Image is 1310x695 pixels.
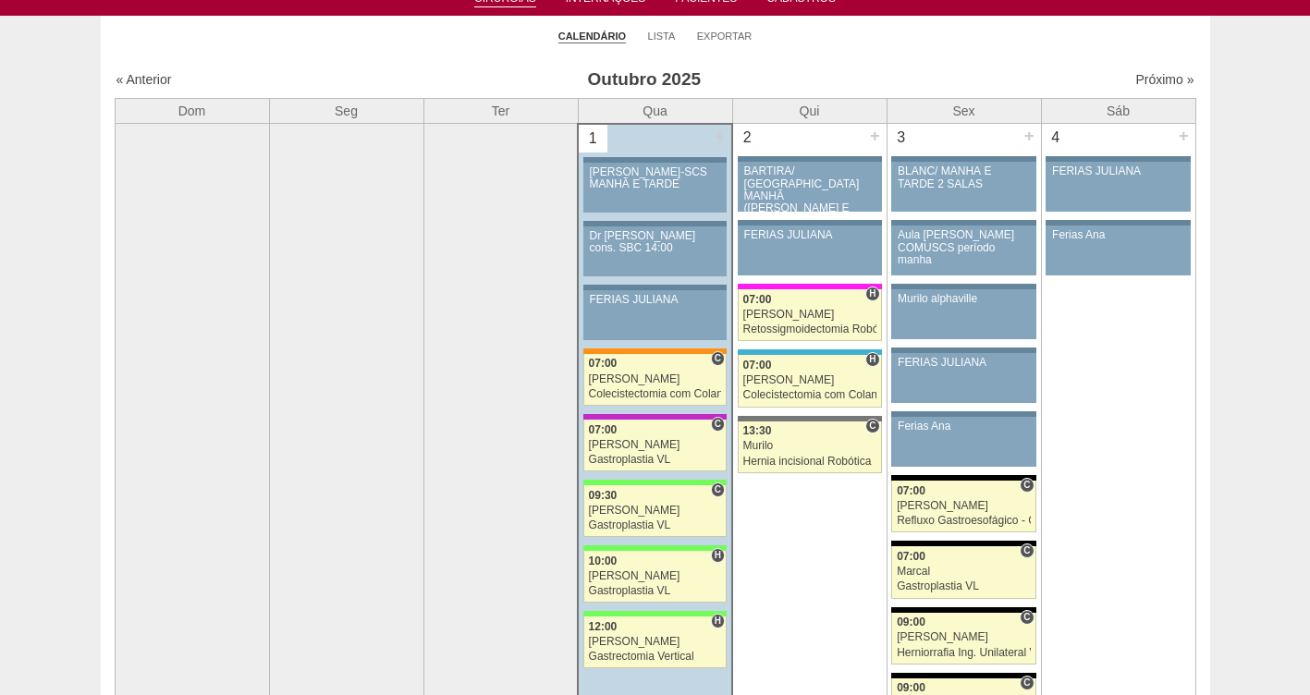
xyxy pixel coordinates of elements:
[711,417,725,432] span: Consultório
[1046,162,1190,212] a: FERIAS JULIANA
[589,505,722,517] div: [PERSON_NAME]
[891,353,1035,403] a: FERIAS JULIANA
[897,500,1031,512] div: [PERSON_NAME]
[743,389,876,401] div: Colecistectomia com Colangiografia VL
[891,541,1035,546] div: Key: Blanc
[743,309,876,321] div: [PERSON_NAME]
[898,165,1030,189] div: BLANC/ MANHÃ E TARDE 2 SALAS
[1052,165,1184,177] div: FERIAS JULIANA
[867,124,883,148] div: +
[891,546,1035,598] a: C 07:00 Marcal Gastroplastia VL
[865,287,879,301] span: Hospital
[1042,124,1071,152] div: 4
[590,294,721,306] div: FERIAS JULIANA
[897,566,1031,578] div: Marcal
[579,125,607,152] div: 1
[589,423,618,436] span: 07:00
[738,156,882,162] div: Key: Aviso
[744,229,875,241] div: FERIAS JULIANA
[583,290,727,340] a: FERIAS JULIANA
[897,631,1031,643] div: [PERSON_NAME]
[744,165,875,238] div: BARTIRA/ [GEOGRAPHIC_DATA] MANHÃ ([PERSON_NAME] E ANA)/ SANTA JOANA -TARDE
[738,421,882,473] a: C 13:30 Murilo Hernia incisional Robótica
[1020,478,1034,493] span: Consultório
[743,456,876,468] div: Hernia incisional Robótica
[583,285,727,290] div: Key: Aviso
[711,548,725,563] span: Hospital
[897,515,1031,527] div: Refluxo Gastroesofágico - Cirurgia VL
[711,614,725,628] span: Hospital
[583,545,727,551] div: Key: Brasil
[589,555,618,567] span: 10:00
[891,220,1035,226] div: Key: Aviso
[583,414,727,420] div: Key: Maria Braido
[423,98,578,124] th: Ter
[115,98,269,124] th: Dom
[1135,72,1194,87] a: Próximo »
[711,482,725,497] span: Consultório
[583,348,727,354] div: Key: São Luiz - SCS
[578,98,732,124] th: Qua
[743,359,772,372] span: 07:00
[738,349,882,355] div: Key: Neomater
[589,570,722,582] div: [PERSON_NAME]
[897,616,925,628] span: 09:00
[1046,156,1190,162] div: Key: Aviso
[891,284,1035,289] div: Key: Aviso
[732,98,887,124] th: Qui
[558,30,626,43] a: Calendário
[891,417,1035,467] a: Ferias Ana
[583,611,727,616] div: Key: Brasil
[891,613,1035,665] a: C 09:00 [PERSON_NAME] Herniorrafia Ing. Unilateral VL
[589,454,722,466] div: Gastroplastia VL
[738,220,882,226] div: Key: Aviso
[897,484,925,497] span: 07:00
[589,388,722,400] div: Colecistectomia com Colangiografia VL
[891,162,1035,212] a: BLANC/ MANHÃ E TARDE 2 SALAS
[1046,226,1190,275] a: Ferias Ana
[738,355,882,407] a: H 07:00 [PERSON_NAME] Colecistectomia com Colangiografia VL
[589,620,618,633] span: 12:00
[590,230,721,254] div: Dr [PERSON_NAME] cons. SBC 14:00
[865,419,879,433] span: Consultório
[1041,98,1195,124] th: Sáb
[712,125,728,149] div: +
[589,585,722,597] div: Gastroplastia VL
[891,607,1035,613] div: Key: Blanc
[891,475,1035,481] div: Key: Blanc
[1022,124,1037,148] div: +
[1020,543,1034,558] span: Consultório
[898,357,1030,369] div: FERIAS JULIANA
[116,72,172,87] a: « Anterior
[865,352,879,367] span: Hospital
[1052,229,1184,241] div: Ferias Ana
[743,440,876,452] div: Murilo
[891,156,1035,162] div: Key: Aviso
[1046,220,1190,226] div: Key: Aviso
[743,293,772,306] span: 07:00
[583,485,727,537] a: C 09:30 [PERSON_NAME] Gastroplastia VL
[891,411,1035,417] div: Key: Aviso
[897,681,925,694] span: 09:00
[891,673,1035,678] div: Key: Blanc
[888,124,916,152] div: 3
[697,30,753,43] a: Exportar
[648,30,676,43] a: Lista
[589,519,722,531] div: Gastroplastia VL
[583,226,727,276] a: Dr [PERSON_NAME] cons. SBC 14:00
[589,439,722,451] div: [PERSON_NAME]
[1020,676,1034,690] span: Consultório
[589,636,722,648] div: [PERSON_NAME]
[738,284,882,289] div: Key: Pro Matre
[891,347,1035,353] div: Key: Aviso
[583,616,727,668] a: H 12:00 [PERSON_NAME] Gastrectomia Vertical
[738,289,882,341] a: H 07:00 [PERSON_NAME] Retossigmoidectomia Robótica
[891,226,1035,275] a: Aula [PERSON_NAME] COMUSCS período manha
[891,481,1035,532] a: C 07:00 [PERSON_NAME] Refluxo Gastroesofágico - Cirurgia VL
[583,480,727,485] div: Key: Brasil
[589,651,722,663] div: Gastrectomia Vertical
[711,351,725,366] span: Consultório
[583,163,727,213] a: [PERSON_NAME]-SCS MANHÃ E TARDE
[583,551,727,603] a: H 10:00 [PERSON_NAME] Gastroplastia VL
[583,420,727,471] a: C 07:00 [PERSON_NAME] Gastroplastia VL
